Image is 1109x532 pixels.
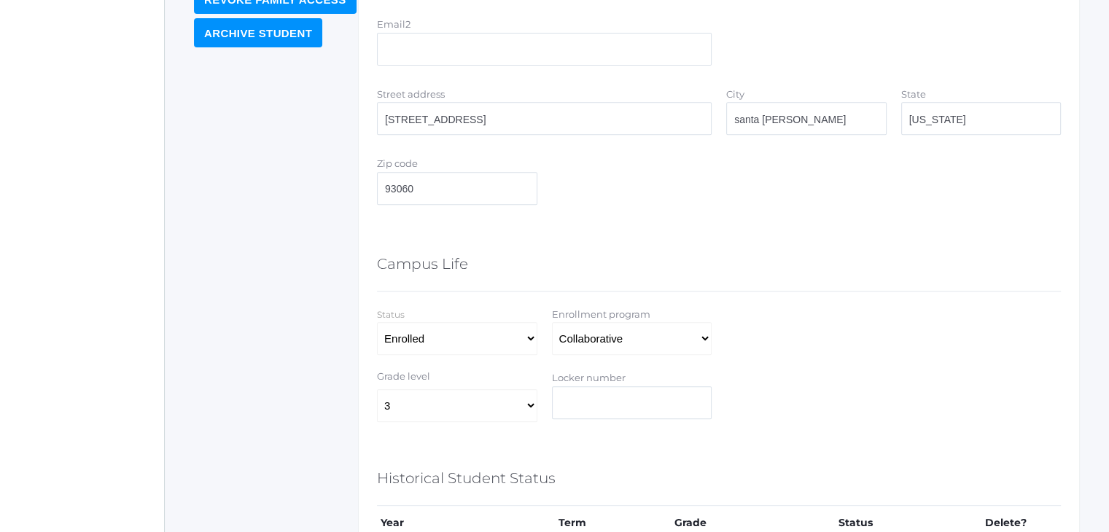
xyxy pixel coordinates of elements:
label: Status [377,309,405,320]
h5: Historical Student Status [377,466,556,490]
label: State [901,88,926,100]
label: Street address [377,88,445,100]
label: Locker number [552,372,626,383]
label: Grade level [377,369,537,384]
h5: Campus Life [377,251,468,276]
label: City [726,88,744,100]
label: Enrollment program [552,308,650,320]
label: Email2 [377,18,410,30]
label: Zip code [377,157,418,169]
input: Archive Student [194,18,322,47]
